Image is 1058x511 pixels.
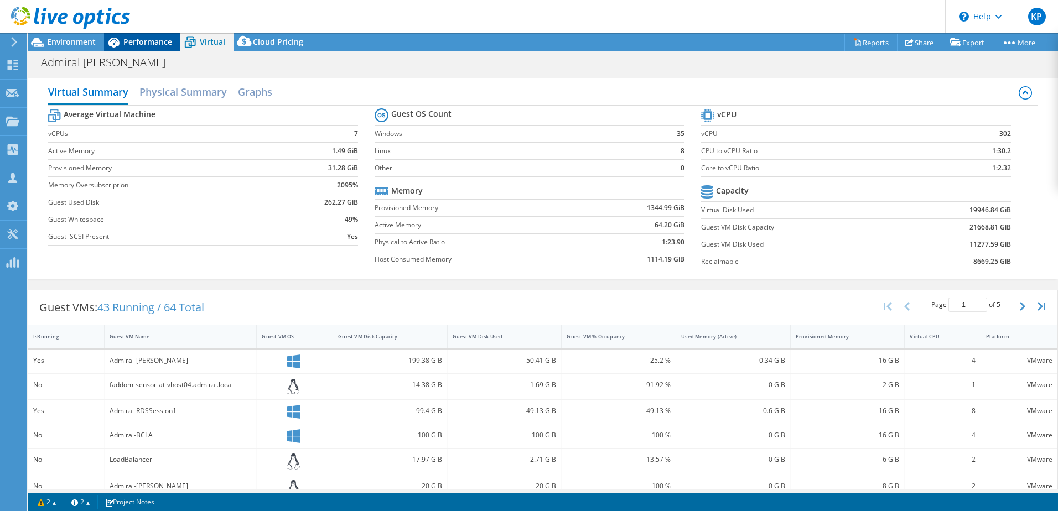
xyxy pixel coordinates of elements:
[717,109,737,120] b: vCPU
[701,163,940,174] label: Core to vCPU Ratio
[701,205,904,216] label: Virtual Disk Used
[48,145,284,157] label: Active Memory
[48,81,128,105] h2: Virtual Summary
[796,405,900,417] div: 16 GiB
[959,12,969,22] svg: \n
[796,453,900,466] div: 6 GiB
[942,34,993,51] a: Export
[48,128,284,139] label: vCPUs
[681,163,684,174] b: 0
[997,300,1000,309] span: 5
[567,333,657,340] div: Guest VM % Occupancy
[796,354,900,367] div: 16 GiB
[1028,8,1046,25] span: KP
[681,354,785,367] div: 0.34 GiB
[375,254,587,265] label: Host Consumed Memory
[123,36,172,47] span: Performance
[375,163,656,174] label: Other
[986,453,1052,466] div: VMware
[681,405,785,417] div: 0.6 GiB
[986,379,1052,391] div: VMware
[931,298,1000,312] span: Page of
[391,185,423,196] b: Memory
[262,333,314,340] div: Guest VM OS
[375,220,587,231] label: Active Memory
[338,405,442,417] div: 99.4 GiB
[48,163,284,174] label: Provisioned Memory
[701,128,940,139] label: vCPU
[47,36,96,47] span: Environment
[33,405,99,417] div: Yes
[338,354,442,367] div: 199.38 GiB
[567,379,671,391] div: 91.92 %
[110,453,252,466] div: LoadBalancer
[139,81,227,103] h2: Physical Summary
[910,354,976,367] div: 4
[33,480,99,492] div: No
[681,429,785,441] div: 0 GiB
[453,480,557,492] div: 20 GiB
[844,34,898,51] a: Reports
[910,480,976,492] div: 2
[110,333,238,340] div: Guest VM Name
[48,180,284,191] label: Memory Oversubscription
[110,429,252,441] div: Admiral-BCLA
[992,145,1011,157] b: 1:30.2
[986,405,1052,417] div: VMware
[681,453,785,466] div: 0 GiB
[110,480,252,492] div: Admiral-[PERSON_NAME]
[567,453,671,466] div: 13.57 %
[701,256,904,267] label: Reclaimable
[681,480,785,492] div: 0 GiB
[647,254,684,265] b: 1114.19 GiB
[993,34,1044,51] a: More
[324,197,358,208] b: 262.27 GiB
[910,333,962,340] div: Virtual CPU
[716,185,749,196] b: Capacity
[796,429,900,441] div: 16 GiB
[36,56,183,69] h1: Admiral [PERSON_NAME]
[681,333,772,340] div: Used Memory (Active)
[110,354,252,367] div: Admiral-[PERSON_NAME]
[238,81,272,103] h2: Graphs
[948,298,987,312] input: jump to page
[200,36,225,47] span: Virtual
[97,495,162,509] a: Project Notes
[391,108,452,119] b: Guest OS Count
[337,180,358,191] b: 2095%
[338,453,442,466] div: 17.97 GiB
[345,214,358,225] b: 49%
[986,354,1052,367] div: VMware
[969,205,1011,216] b: 19946.84 GiB
[453,379,557,391] div: 1.69 GiB
[64,109,155,120] b: Average Virtual Machine
[375,237,587,248] label: Physical to Active Ratio
[110,405,252,417] div: Admiral-RDSSession1
[681,379,785,391] div: 0 GiB
[30,495,64,509] a: 2
[338,379,442,391] div: 14.38 GiB
[332,145,358,157] b: 1.49 GiB
[662,237,684,248] b: 1:23.90
[375,128,656,139] label: Windows
[97,300,204,315] span: 43 Running / 64 Total
[567,480,671,492] div: 100 %
[453,405,557,417] div: 49.13 GiB
[328,163,358,174] b: 31.28 GiB
[453,333,543,340] div: Guest VM Disk Used
[973,256,1011,267] b: 8669.25 GiB
[28,290,215,325] div: Guest VMs:
[338,480,442,492] div: 20 GiB
[338,429,442,441] div: 100 GiB
[453,453,557,466] div: 2.71 GiB
[375,145,656,157] label: Linux
[701,145,940,157] label: CPU to vCPU Ratio
[910,453,976,466] div: 2
[33,379,99,391] div: No
[655,220,684,231] b: 64.20 GiB
[354,128,358,139] b: 7
[677,128,684,139] b: 35
[897,34,942,51] a: Share
[986,429,1052,441] div: VMware
[33,429,99,441] div: No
